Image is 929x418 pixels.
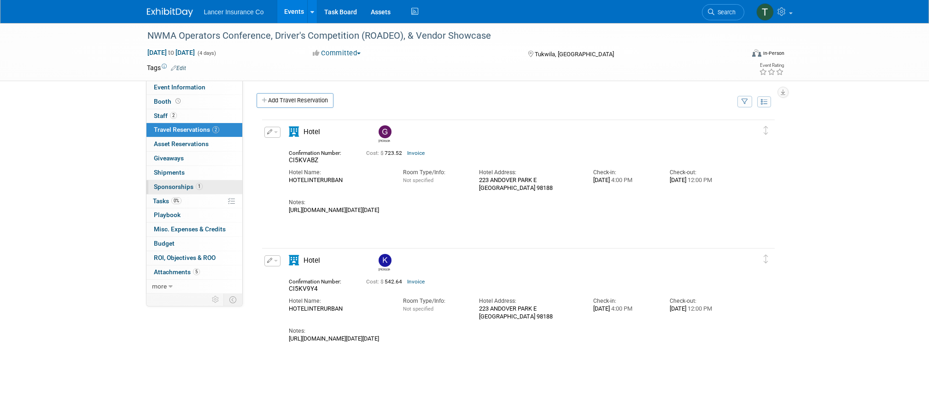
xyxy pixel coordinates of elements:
span: Staff [154,112,177,119]
span: Hotel [304,128,320,136]
div: [DATE] [593,305,655,312]
span: 2 [212,126,219,133]
td: Toggle Event Tabs [223,294,242,306]
a: Invoice [407,278,425,285]
td: Personalize Event Tab Strip [208,294,224,306]
span: Booth not reserved yet [174,98,182,105]
div: HOTELINTERURBAN [289,305,389,312]
div: Genevieve Clayton [376,125,392,143]
span: more [152,283,167,290]
div: 223 ANDOVER PARK E [GEOGRAPHIC_DATA] 98188 [479,177,579,191]
a: Giveaways [146,152,242,165]
div: Confirmation Number: [289,276,352,285]
span: 723.52 [366,150,406,156]
div: Notes: [289,199,732,206]
div: Check-in: [593,169,655,177]
i: Click and drag to move item [764,254,768,263]
img: Kimberlee Bissegger [379,254,391,267]
div: Hotel Address: [479,169,579,177]
a: Asset Reservations [146,137,242,151]
a: Search [702,4,744,20]
span: Sponsorships [154,183,203,190]
i: Hotel [289,255,299,265]
span: 542.64 [366,278,406,285]
span: 2 [170,112,177,119]
a: Sponsorships1 [146,180,242,194]
span: CI5KV9Y4 [289,285,318,292]
a: Misc. Expenses & Credits [146,223,242,236]
div: Kimberlee Bissegger [379,267,390,272]
span: CI5KVABZ [289,156,318,164]
a: Tasks0% [146,194,242,208]
span: Cost: $ [366,278,385,285]
span: Tasks [153,197,181,205]
span: Travel Reservations [154,126,219,133]
span: Attachments [154,268,200,276]
span: Asset Reservations [154,140,209,147]
a: Staff2 [146,109,242,123]
button: Committed [310,48,364,58]
span: 12:00 PM [686,177,712,183]
span: Not specified [403,306,433,312]
span: Lancer Insurance Co [204,8,264,16]
img: Format-Inperson.png [752,49,761,57]
a: more [146,280,242,294]
a: Event Information [146,81,242,94]
div: Room Type/Info: [403,297,465,305]
div: Check-out: [670,297,732,305]
i: Hotel [289,127,299,137]
span: Playbook [154,211,181,218]
div: Hotel Name: [289,169,389,177]
div: [DATE] [670,177,732,184]
a: Travel Reservations2 [146,123,242,137]
td: Tags [147,63,186,72]
span: ROI, Objectives & ROO [154,254,216,261]
div: Hotel Address: [479,297,579,305]
span: 12:00 PM [686,305,712,312]
span: to [167,49,175,56]
div: NWMA Operators Conference, Driver's Competition (ROADEO), & Vendor Showcase [144,28,730,44]
a: Edit [171,65,186,71]
a: Playbook [146,208,242,222]
i: Click and drag to move item [764,126,768,135]
span: 0% [171,197,181,204]
div: Event Format [690,48,785,62]
span: Search [714,9,736,16]
div: Genevieve Clayton [379,138,390,143]
span: Cost: $ [366,150,385,156]
span: 4:00 PM [610,305,632,312]
div: In-Person [763,50,784,57]
div: Room Type/Info: [403,169,465,177]
span: Misc. Expenses & Credits [154,225,226,233]
a: Invoice [407,150,425,156]
div: Notes: [289,327,732,335]
a: Budget [146,237,242,251]
span: Shipments [154,169,185,176]
div: [URL][DOMAIN_NAME][DATE][DATE] [289,206,732,243]
span: Tukwila, [GEOGRAPHIC_DATA] [535,51,614,58]
a: Booth [146,95,242,109]
div: HOTELINTERURBAN [289,177,389,184]
span: Budget [154,240,175,247]
div: Confirmation Number: [289,147,352,156]
span: 4:00 PM [610,177,632,183]
span: Hotel [304,256,320,265]
img: Terrence Forrest [756,3,774,21]
img: ExhibitDay [147,8,193,17]
div: Hotel Name: [289,297,389,305]
span: 5 [193,268,200,275]
div: 223 ANDOVER PARK E [GEOGRAPHIC_DATA] 98188 [479,305,579,320]
div: Check-in: [593,297,655,305]
div: [URL][DOMAIN_NAME][DATE][DATE] [289,335,732,371]
div: [DATE] [670,305,732,312]
img: Genevieve Clayton [379,125,391,138]
div: Kimberlee Bissegger [376,254,392,272]
i: Filter by Traveler [742,99,748,105]
span: Event Information [154,83,205,91]
span: Giveaways [154,154,184,162]
span: Booth [154,98,182,105]
span: (4 days) [197,50,216,56]
span: Not specified [403,177,433,183]
span: [DATE] [DATE] [147,48,195,57]
div: Event Rating [759,63,784,68]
